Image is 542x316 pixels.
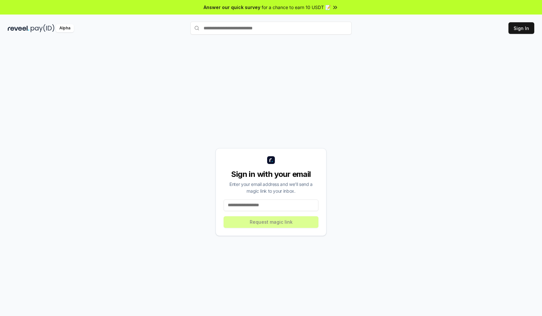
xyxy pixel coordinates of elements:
[8,24,29,32] img: reveel_dark
[31,24,55,32] img: pay_id
[204,4,260,11] span: Answer our quick survey
[267,156,275,164] img: logo_small
[224,169,318,179] div: Sign in with your email
[262,4,331,11] span: for a chance to earn 10 USDT 📝
[56,24,74,32] div: Alpha
[508,22,534,34] button: Sign In
[224,181,318,194] div: Enter your email address and we’ll send a magic link to your inbox.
